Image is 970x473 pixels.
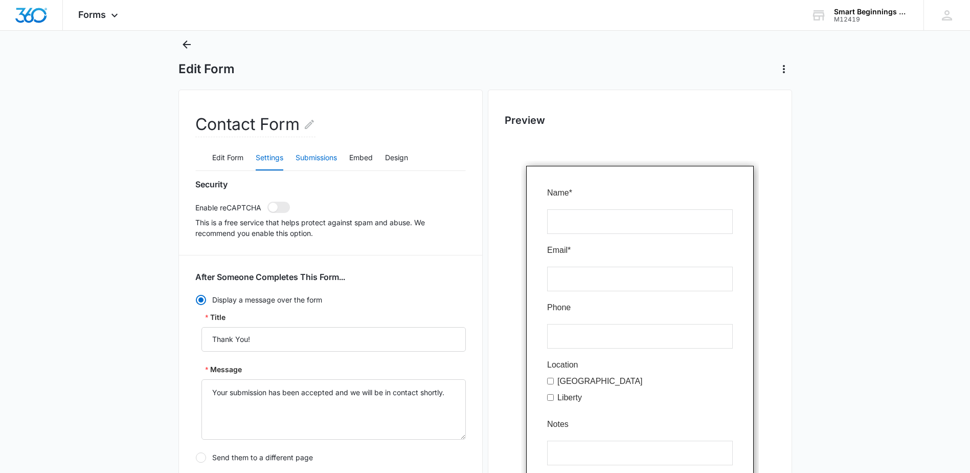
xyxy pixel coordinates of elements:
[195,294,466,306] label: Display a message over the form
[256,146,283,170] button: Settings
[206,312,225,323] label: Title
[296,146,337,170] button: Submissions
[195,217,466,239] p: This is a free service that helps protect against spam and abuse. We recommend you enable this op...
[201,379,466,440] textarea: Message
[195,202,261,213] p: Enable reCAPTCHA
[178,61,235,77] h1: Edit Form
[195,272,345,282] h3: After Someone Completes This Form...
[834,16,909,23] div: account id
[178,36,195,53] button: Back
[834,8,909,16] div: account name
[195,452,466,463] label: Send them to a different page
[776,61,792,77] button: Actions
[26,85,47,94] span: Email
[106,322,132,331] span: Submit
[78,9,106,20] span: Forms
[26,259,48,268] span: Notes
[201,327,466,352] input: Title
[385,146,408,170] button: Design
[195,179,228,189] h3: Security
[303,112,315,137] button: Edit Form Name
[206,364,242,375] label: Message
[26,142,50,151] span: Phone
[195,112,315,137] h2: Contact Form
[26,315,212,338] button: Submit
[505,113,775,128] h2: Preview
[349,146,373,170] button: Embed
[212,146,243,170] button: Edit Form
[26,200,57,208] span: Location
[36,231,61,243] label: Liberty
[36,214,122,227] label: [GEOGRAPHIC_DATA]
[26,28,48,36] span: Name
